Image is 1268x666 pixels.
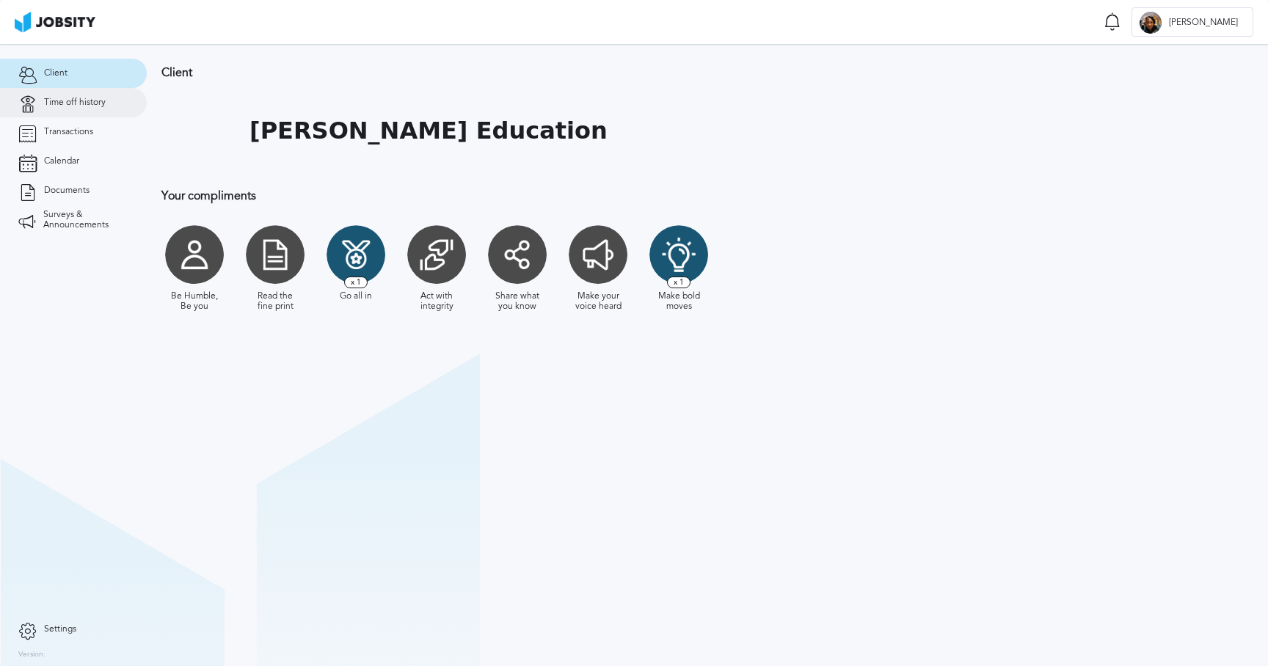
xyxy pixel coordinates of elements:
[411,291,462,312] div: Act with integrity
[340,291,372,301] div: Go all in
[44,127,93,137] span: Transactions
[492,291,543,312] div: Share what you know
[44,156,79,166] span: Calendar
[572,291,624,312] div: Make your voice heard
[1140,12,1162,34] div: N
[1162,18,1245,28] span: [PERSON_NAME]
[43,210,128,230] span: Surveys & Announcements
[44,98,106,108] span: Time off history
[1132,7,1253,37] button: N[PERSON_NAME]
[44,186,90,196] span: Documents
[15,12,95,32] img: ab4bad089aa723f57921c736e9817d99.png
[161,66,958,79] h3: Client
[344,277,368,288] span: x 1
[161,189,958,202] h3: Your compliments
[667,277,691,288] span: x 1
[249,291,301,312] div: Read the fine print
[18,651,45,659] label: Version:
[44,68,68,78] span: Client
[169,291,220,312] div: Be Humble, Be you
[44,624,76,634] span: Settings
[249,117,608,144] h1: [PERSON_NAME] Education
[653,291,704,312] div: Make bold moves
